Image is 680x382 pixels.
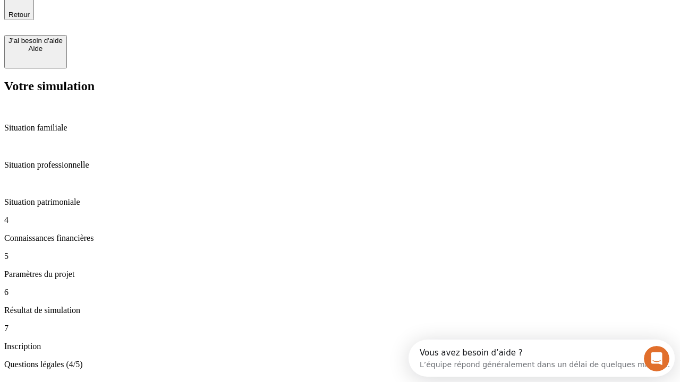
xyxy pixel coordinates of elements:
h2: Votre simulation [4,79,676,93]
span: Retour [8,11,30,19]
p: Situation patrimoniale [4,197,676,207]
p: 4 [4,215,676,225]
p: Paramètres du projet [4,270,676,279]
p: Situation professionnelle [4,160,676,170]
div: J’ai besoin d'aide [8,37,63,45]
iframe: Intercom live chat discovery launcher [409,340,675,377]
div: Aide [8,45,63,53]
p: Inscription [4,342,676,351]
p: Questions légales (4/5) [4,360,676,369]
p: 6 [4,288,676,297]
p: Résultat de simulation [4,306,676,315]
p: 5 [4,251,676,261]
p: Situation familiale [4,123,676,133]
button: J’ai besoin d'aideAide [4,35,67,68]
iframe: Intercom live chat [644,346,669,371]
p: Connaissances financières [4,233,676,243]
div: Ouvrir le Messenger Intercom [4,4,293,33]
p: 7 [4,324,676,333]
div: L’équipe répond généralement dans un délai de quelques minutes. [11,18,261,29]
div: Vous avez besoin d’aide ? [11,9,261,18]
